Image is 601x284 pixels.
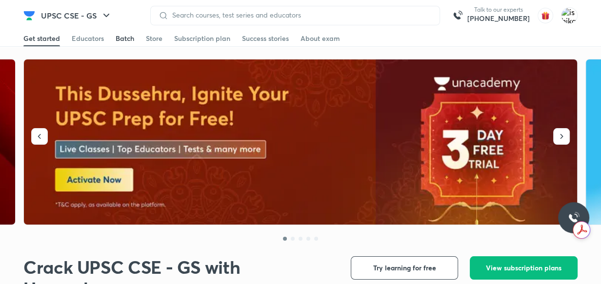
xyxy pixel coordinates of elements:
[146,31,162,46] a: Store
[23,34,60,43] div: Get started
[72,31,104,46] a: Educators
[146,34,162,43] div: Store
[174,34,230,43] div: Subscription plan
[373,263,436,273] span: Try learning for free
[300,31,340,46] a: About exam
[35,6,118,25] button: UPSC CSE - GS
[486,263,561,273] span: View subscription plans
[561,7,578,24] img: ishika singh
[351,256,458,280] button: Try learning for free
[116,31,134,46] a: Batch
[23,10,35,21] img: Company Logo
[467,6,530,14] p: Talk to our experts
[242,34,289,43] div: Success stories
[467,14,530,23] a: [PHONE_NUMBER]
[72,34,104,43] div: Educators
[174,31,230,46] a: Subscription plan
[568,212,580,224] img: ttu
[470,256,578,280] button: View subscription plans
[448,6,467,25] img: call-us
[538,8,553,23] img: avatar
[116,34,134,43] div: Batch
[168,11,432,19] input: Search courses, test series and educators
[242,31,289,46] a: Success stories
[300,34,340,43] div: About exam
[23,31,60,46] a: Get started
